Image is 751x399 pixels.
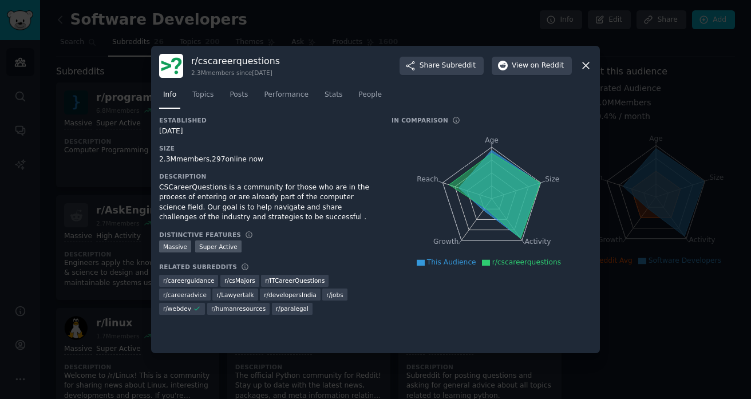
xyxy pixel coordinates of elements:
[224,276,255,285] span: r/ csMajors
[159,231,241,239] h3: Distinctive Features
[321,86,346,109] a: Stats
[163,276,214,285] span: r/ careerguidance
[420,61,476,71] span: Share
[325,90,342,100] span: Stats
[264,90,309,100] span: Performance
[276,305,309,313] span: r/ paralegal
[159,240,191,252] div: Massive
[159,172,375,180] h3: Description
[163,90,176,100] span: Info
[188,86,218,109] a: Topics
[195,240,242,252] div: Super Active
[260,86,313,109] a: Performance
[159,263,237,271] h3: Related Subreddits
[191,69,280,77] div: 2.3M members since [DATE]
[226,86,252,109] a: Posts
[192,90,214,100] span: Topics
[264,291,317,299] span: r/ developersIndia
[159,155,375,165] div: 2.3M members, 297 online now
[159,144,375,152] h3: Size
[400,57,484,75] button: ShareSubreddit
[265,276,325,285] span: r/ ITCareerQuestions
[433,238,458,246] tspan: Growth
[545,175,559,183] tspan: Size
[159,54,183,78] img: cscareerquestions
[326,291,343,299] span: r/ jobs
[159,183,375,223] div: CSCareerQuestions is a community for those who are in the process of entering or are already part...
[354,86,386,109] a: People
[216,291,254,299] span: r/ Lawyertalk
[191,55,280,67] h3: r/ cscareerquestions
[525,238,551,246] tspan: Activity
[512,61,564,71] span: View
[427,258,476,266] span: This Audience
[442,61,476,71] span: Subreddit
[531,61,564,71] span: on Reddit
[230,90,248,100] span: Posts
[211,305,266,313] span: r/ humanresources
[159,86,180,109] a: Info
[492,258,562,266] span: r/cscareerquestions
[358,90,382,100] span: People
[163,305,191,313] span: r/ webdev
[159,116,375,124] h3: Established
[392,116,448,124] h3: In Comparison
[417,175,438,183] tspan: Reach
[485,136,499,144] tspan: Age
[492,57,572,75] button: Viewon Reddit
[159,127,375,137] div: [DATE]
[163,291,207,299] span: r/ careeradvice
